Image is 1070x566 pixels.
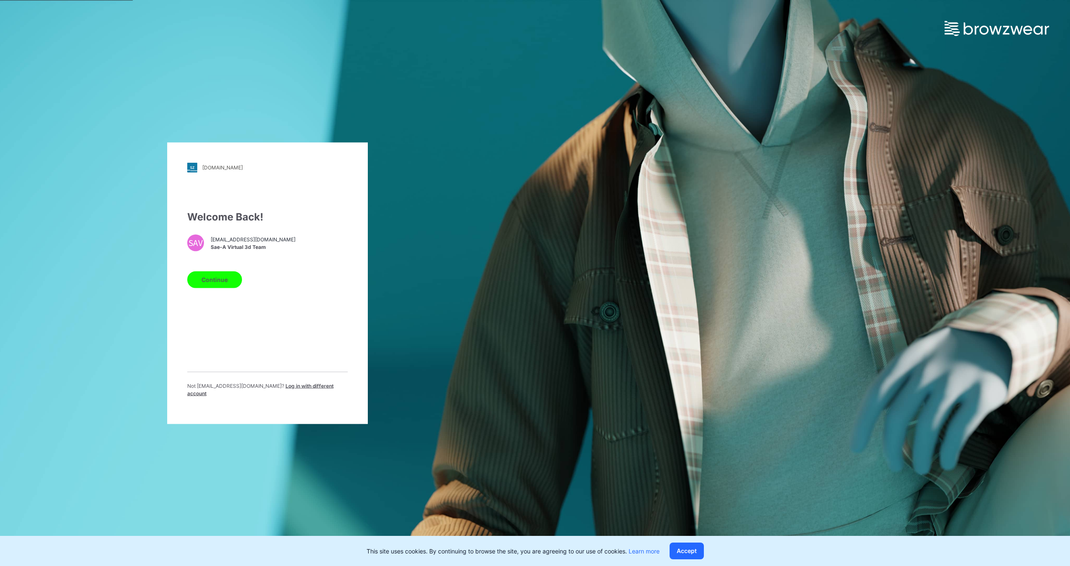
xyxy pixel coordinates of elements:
span: [EMAIL_ADDRESS][DOMAIN_NAME] [211,236,296,243]
div: [DOMAIN_NAME] [202,164,243,171]
div: SAV [187,234,204,251]
img: stylezone-logo.562084cfcfab977791bfbf7441f1a819.svg [187,162,197,172]
div: Welcome Back! [187,209,348,224]
p: This site uses cookies. By continuing to browse the site, you are agreeing to our use of cookies. [367,547,660,556]
button: Continue [187,271,242,288]
a: Learn more [629,548,660,555]
button: Accept [670,543,704,559]
span: Sae-A Virtual 3d Team [211,243,296,251]
p: Not [EMAIL_ADDRESS][DOMAIN_NAME] ? [187,382,348,397]
img: browzwear-logo.e42bd6dac1945053ebaf764b6aa21510.svg [945,21,1049,36]
a: [DOMAIN_NAME] [187,162,348,172]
